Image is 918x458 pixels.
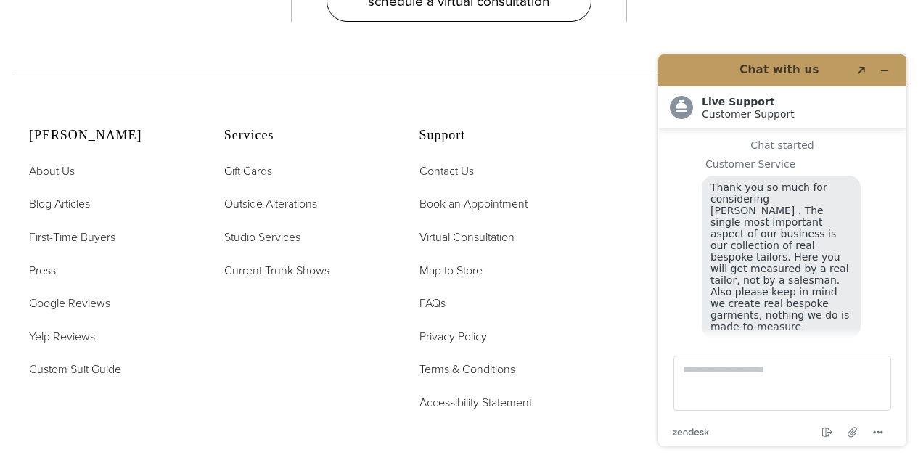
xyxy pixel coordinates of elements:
span: Press [29,262,56,279]
a: Terms & Conditions [419,360,515,379]
span: Google Reviews [29,295,110,311]
a: Blog Articles [29,195,90,213]
a: Yelp Reviews [29,327,95,346]
a: Custom Suit Guide [29,360,121,379]
span: Book an Appointment [419,195,528,212]
span: About Us [29,163,75,179]
span: Privacy Policy [419,328,487,345]
span: Yelp Reviews [29,328,95,345]
span: Accessibility Statement [419,394,532,411]
span: Map to Store [419,262,483,279]
a: Privacy Policy [419,327,487,346]
span: Terms & Conditions [419,361,515,377]
nav: Alan David Footer Nav [29,162,188,379]
a: Studio Services [224,228,300,247]
a: First-Time Buyers [29,228,115,247]
span: First-Time Buyers [29,229,115,245]
span: Chat [33,10,62,23]
a: Google Reviews [29,294,110,313]
span: Gift Cards [224,163,272,179]
a: Contact Us [419,162,474,181]
span: Contact Us [419,163,474,179]
a: About Us [29,162,75,181]
a: Press [29,261,56,280]
a: Outside Alterations [224,195,317,213]
a: Virtual Consultation [419,228,515,247]
a: Book an Appointment [419,195,528,213]
a: Map to Store [419,261,483,280]
nav: Support Footer Nav [419,162,578,412]
h2: Services [224,128,383,144]
h2: Support [419,128,578,144]
span: Studio Services [224,229,300,245]
span: Outside Alterations [224,195,317,212]
iframe: Find more information here [647,43,918,458]
a: FAQs [419,294,446,313]
span: Custom Suit Guide [29,361,121,377]
span: Current Trunk Shows [224,262,329,279]
span: Blog Articles [29,195,90,212]
a: Gift Cards [224,162,272,181]
a: Accessibility Statement [419,393,532,412]
h2: [PERSON_NAME] [29,128,188,144]
nav: Services Footer Nav [224,162,383,279]
span: Virtual Consultation [419,229,515,245]
span: FAQs [419,295,446,311]
a: Current Trunk Shows [224,261,329,280]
